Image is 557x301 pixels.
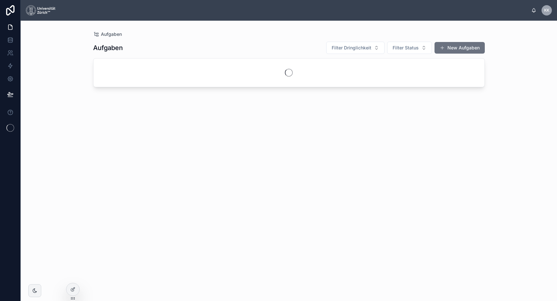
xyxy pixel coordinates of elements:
[332,45,371,51] span: Filter Dringlichkeit
[101,31,122,37] span: Aufgaben
[93,43,123,52] h1: Aufgaben
[393,45,419,51] span: Filter Status
[435,42,485,54] button: New Aufgaben
[26,5,55,16] img: App logo
[61,9,531,12] div: scrollable content
[544,8,549,13] span: KK
[93,31,122,37] a: Aufgaben
[326,42,385,54] button: Select Button
[387,42,432,54] button: Select Button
